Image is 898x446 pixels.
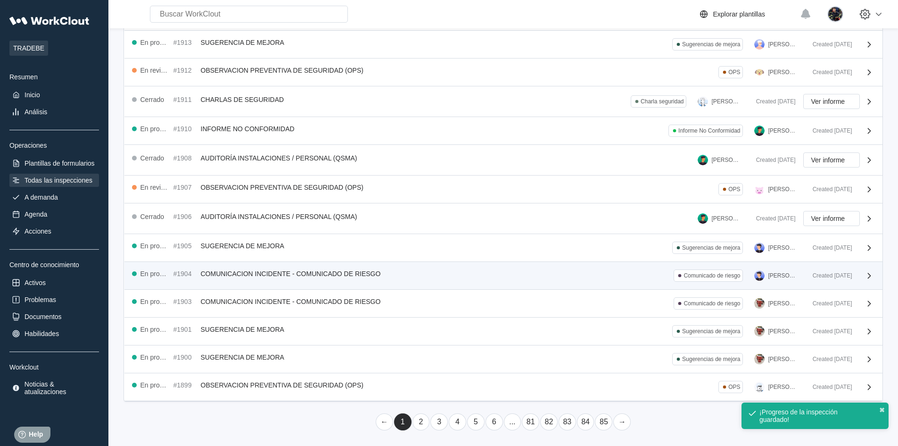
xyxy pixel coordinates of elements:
div: Sugerencias de mejora [682,41,740,48]
div: [PERSON_NAME] [768,186,798,193]
div: Created [DATE] [805,356,852,362]
a: Cerrado#1911CHARLAS DE SEGURIDADCharla seguridad[PERSON_NAME]Created [DATE]Ver informe [124,86,882,117]
button: Ver informe [803,211,860,226]
a: Análisis [9,105,99,118]
img: user.png [754,126,765,136]
a: Page 6 [486,413,503,430]
span: OBSERVACION PREVENTIVA DE SEGURIDAD (OPS) [201,381,363,389]
div: #1907 [173,184,197,191]
div: Created [DATE] [805,244,852,251]
a: En progreso#1913SUGERENCIA DE MEJORASugerencias de mejora[PERSON_NAME]Created [DATE] [124,31,882,59]
div: Centro de conocimiento [9,261,99,269]
div: #1912 [173,67,197,74]
img: user.png [698,155,708,165]
button: close [879,406,885,414]
div: OPS [728,186,740,193]
a: Habilidades [9,327,99,340]
div: Comunicado de riesgo [684,272,740,279]
div: #1905 [173,242,197,250]
div: #1908 [173,154,197,162]
div: Análisis [25,108,47,116]
div: En progreso [140,381,170,389]
img: user-5.png [754,243,765,253]
div: Sugerencias de mejora [682,356,740,362]
img: user-3.png [754,39,765,50]
a: ... [504,413,521,430]
img: 1649784479546.jpg [754,298,765,309]
div: Created [DATE] [749,98,796,105]
img: clout-05.png [698,96,708,107]
span: INFORME NO CONFORMIDAD [201,125,295,133]
div: #1900 [173,353,197,361]
a: Activos [9,276,99,289]
span: AUDITORÍA INSTALACIONES / PERSONAL (QSMA) [201,154,357,162]
a: Page 3 [430,413,448,430]
a: En revisión#1907OBSERVACION PREVENTIVA DE SEGURIDAD (OPS)OPS[PERSON_NAME]Created [DATE] [124,176,882,203]
a: En progreso#1899OBSERVACION PREVENTIVA DE SEGURIDAD (OPS)OPS[PERSON_NAME]Created [DATE] [124,373,882,401]
div: Created [DATE] [805,41,852,48]
img: 1649784479546.jpg [754,326,765,337]
div: Problemas [25,296,56,303]
a: Noticias & atualizaciones [9,379,99,397]
div: Habilidades [25,330,59,337]
a: Cerrado#1906AUDITORÍA INSTALACIONES / PERSONAL (QSMA)[PERSON_NAME]Created [DATE]Ver informe [124,203,882,234]
div: #1901 [173,326,197,333]
div: Cerrado [140,213,165,220]
div: Created [DATE] [805,328,852,335]
img: clout-01.png [754,382,765,392]
div: Agenda [25,210,47,218]
a: En progreso#1904COMUNICACION INCIDENTE - COMUNICADO DE RIESGOComunicado de riesgo[PERSON_NAME]Cre... [124,262,882,290]
div: #1910 [173,125,197,133]
div: [PERSON_NAME] [712,215,741,222]
input: Buscar WorkClout [150,6,348,23]
a: Page 1 is your current page [394,413,412,430]
div: En progreso [140,298,170,305]
div: [PERSON_NAME] [768,300,798,307]
div: [PERSON_NAME] [768,69,798,76]
div: OPS [728,384,740,390]
div: Noticias & atualizaciones [25,380,97,396]
div: [PERSON_NAME] [768,384,798,390]
a: Page 85 [595,413,612,430]
span: COMUNICACION INCIDENTE - COMUNICADO DE RIESGO [201,270,381,278]
div: Workclout [9,363,99,371]
div: En progreso [140,125,170,133]
a: Next page [613,413,631,430]
span: Ver informe [811,157,845,163]
div: Inicio [25,91,40,99]
span: OBSERVACION PREVENTIVA DE SEGURIDAD (OPS) [201,184,363,191]
div: Created [DATE] [805,127,852,134]
div: Resumen [9,73,99,81]
a: En progreso#1905SUGERENCIA DE MEJORASugerencias de mejora[PERSON_NAME]Created [DATE] [124,234,882,262]
a: Agenda [9,208,99,221]
a: Page 81 [522,413,539,430]
div: [PERSON_NAME] [768,41,798,48]
a: En progreso#1903COMUNICACION INCIDENTE - COMUNICADO DE RIESGOComunicado de riesgo[PERSON_NAME]Cre... [124,290,882,318]
a: Cerrado#1908AUDITORÍA INSTALACIONES / PERSONAL (QSMA)[PERSON_NAME]Created [DATE]Ver informe [124,145,882,176]
div: [PERSON_NAME] [768,328,798,335]
a: Previous page [376,413,393,430]
a: Page 4 [449,413,466,430]
a: A demanda [9,191,99,204]
div: #1904 [173,270,197,278]
div: Created [DATE] [805,186,852,193]
a: Problemas [9,293,99,306]
a: Inicio [9,88,99,101]
a: Page 82 [540,413,558,430]
div: Created [DATE] [805,384,852,390]
span: SUGERENCIA DE MEJORA [201,353,284,361]
img: dog.png [754,67,765,77]
a: Explorar plantillas [698,8,796,20]
span: SUGERENCIA DE MEJORA [201,326,284,333]
div: #1899 [173,381,197,389]
div: Sugerencias de mejora [682,244,740,251]
span: TRADEBE [9,41,48,56]
a: En progreso#1900SUGERENCIA DE MEJORASugerencias de mejora[PERSON_NAME]Created [DATE] [124,345,882,373]
div: En progreso [140,39,170,46]
div: [PERSON_NAME] [768,244,798,251]
div: #1906 [173,213,197,220]
img: 2a7a337f-28ec-44a9-9913-8eaa51124fce.jpg [827,6,843,22]
div: En revisión [140,67,170,74]
button: Ver informe [803,94,860,109]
